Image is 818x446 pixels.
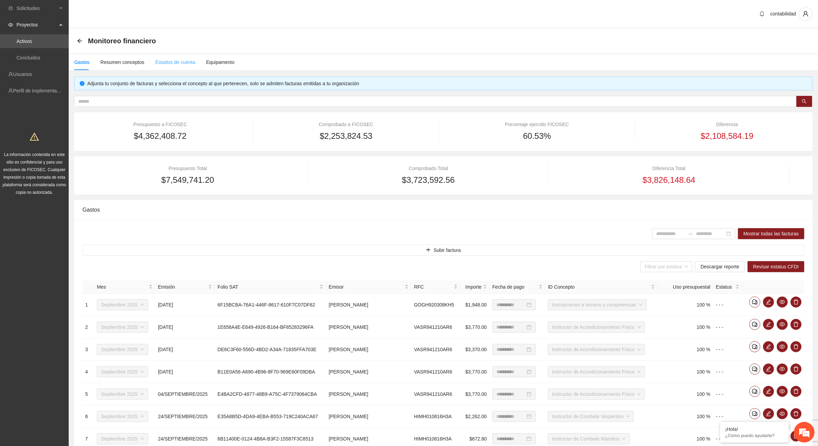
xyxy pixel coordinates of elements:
span: Instructor de Acondicionamiento Físico [552,344,641,355]
button: eye [777,408,788,419]
span: comment [750,366,760,372]
button: delete [791,386,802,397]
button: bell [757,8,767,19]
button: comment [749,386,760,397]
span: Subir factura [434,246,461,254]
span: Revisar estatus CFDI [753,263,799,270]
span: Instructor de Acondicionamiento Físico [552,367,641,377]
td: [PERSON_NAME] [326,316,411,338]
span: delete [791,433,801,439]
div: Chatee con nosotros ahora [36,35,115,44]
div: Back [77,38,82,44]
span: Instructor de Acondicionamiento Físico [552,389,641,399]
span: Folio SAT [217,283,318,291]
span: Instructor de Acondicionamiento Físico [552,322,641,332]
span: eye [777,344,787,349]
span: Proyectos [16,18,57,32]
td: 04/SEPTIEMBRE/2025 [155,383,215,405]
button: delete [791,431,802,442]
td: VASR941210AR6 [411,316,460,338]
div: Diferencia [650,121,804,128]
span: eye [777,322,787,327]
span: bell [757,11,767,16]
span: delete [791,322,801,327]
td: 100 % [658,316,713,338]
td: 100 % [658,383,713,405]
span: 60.53% [523,130,551,143]
td: B11E0A56-A690-4B96-8F70-969E60F09DBA [215,361,326,383]
td: 6F15BCBA-76A1-446F-8617-610F7C07DF62 [215,294,326,316]
td: [DATE] [155,361,215,383]
span: $2,253,824.53 [320,130,372,143]
span: delete [791,366,801,372]
div: Gastos [74,58,89,66]
span: comment [750,389,760,394]
td: 100 % [658,294,713,316]
button: edit [763,297,774,308]
span: arrow-left [77,38,82,44]
button: comment [749,319,760,330]
button: delete [791,364,802,375]
button: Mostrar todas las facturas [738,228,804,239]
td: - - - [713,383,742,405]
button: eye [777,364,788,375]
span: Emisor [329,283,403,291]
th: RFC [411,280,460,294]
span: edit [763,322,774,327]
p: ¿Cómo puedo ayudarte? [725,433,784,438]
span: eye [777,299,787,305]
a: Concluidos [16,55,40,60]
span: Estatus [716,283,734,291]
div: Gastos [82,200,804,220]
button: search [796,96,812,107]
span: Solicitudes [16,1,57,15]
th: Uso presupuestal [658,280,713,294]
span: swap-right [688,231,693,236]
a: Activos [16,38,32,44]
span: Fecha de pago [492,283,537,291]
td: 24/SEPTIEMBRE/2025 [155,405,215,428]
th: Importe [460,280,490,294]
span: comment [750,344,760,349]
div: Equipamento [206,58,235,66]
a: Perfil de implementadora [13,88,67,93]
span: eye [8,22,13,27]
td: [DATE] [155,294,215,316]
span: user [799,11,812,17]
div: Estados de cuenta [155,58,195,66]
th: ID Concepto [545,280,658,294]
div: Minimizar ventana de chat en vivo [113,3,129,20]
td: $1,948.00 [460,294,490,316]
button: edit [763,319,774,330]
th: Estatus [713,280,742,294]
span: comment [750,322,760,327]
td: E4BA2CFD-4877-48B9-A75C-4F7379064CBA [215,383,326,405]
span: Emisión [158,283,207,291]
span: comment [750,411,760,416]
button: comment [749,364,760,375]
td: [DATE] [155,316,215,338]
span: edit [763,411,774,416]
div: Porcentaje ejercido FICOSEC [454,121,620,128]
th: Emisión [155,280,215,294]
span: edit [763,389,774,394]
span: edit [763,299,774,305]
button: delete [791,319,802,330]
span: edit [763,344,774,349]
td: VASR941210AR6 [411,338,460,361]
td: - - - [713,405,742,428]
span: La información contenida en este sitio es confidencial y para uso exclusivo de FICOSEC. Cualquier... [3,152,66,195]
div: Adjunta tu conjunto de facturas y selecciona el concepto al que pertenecen, solo se admiten factu... [87,80,807,87]
span: Septiembre 2025 [101,367,144,377]
button: eye [777,341,788,352]
span: contabilidad [770,11,796,16]
span: Descargar reporte [701,263,739,270]
span: inbox [8,6,13,11]
td: [PERSON_NAME] [326,405,411,428]
th: Folio SAT [215,280,326,294]
textarea: Escriba su mensaje y pulse “Intro” [3,188,131,212]
td: [DATE] [155,338,215,361]
td: - - - [713,316,742,338]
button: delete [791,297,802,308]
span: Importe [463,283,482,291]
